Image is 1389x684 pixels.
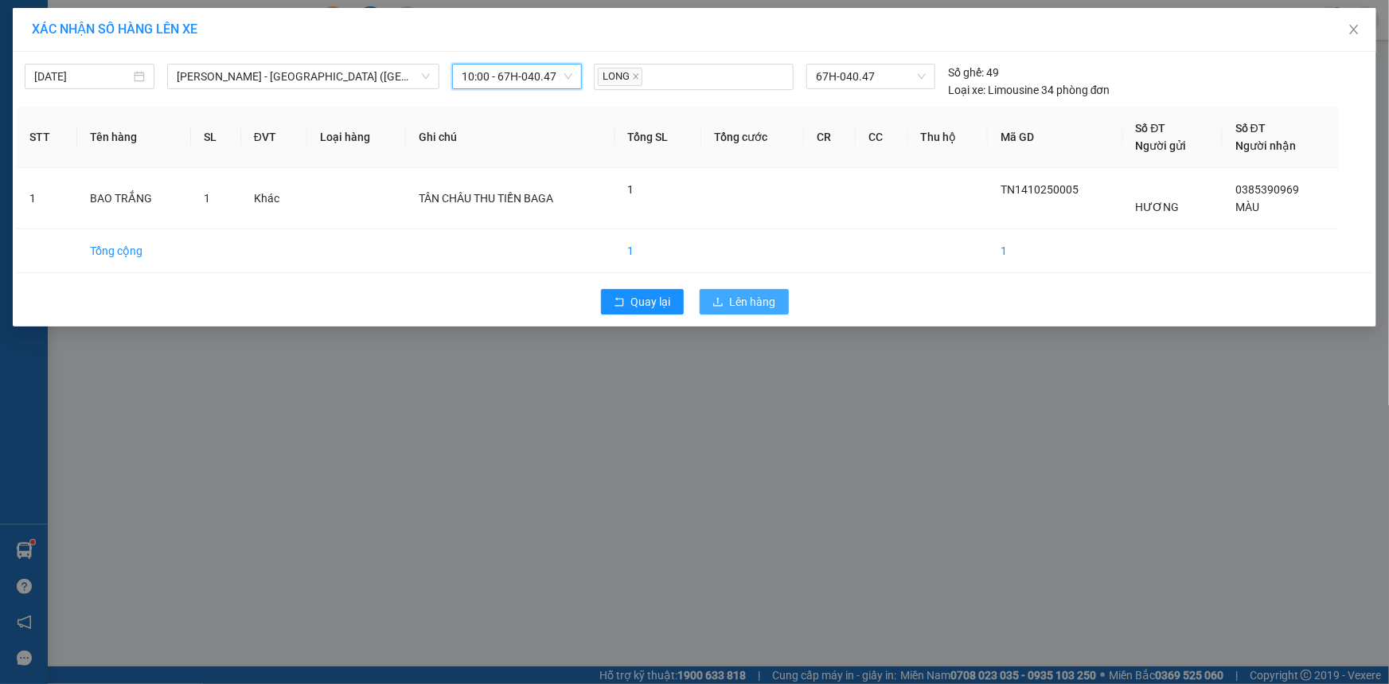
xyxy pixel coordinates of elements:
[730,293,776,311] span: Lên hàng
[1235,201,1259,213] span: MÀU
[948,64,999,81] div: 49
[948,64,984,81] span: Số ghế:
[1348,23,1360,36] span: close
[631,293,671,311] span: Quay lại
[406,107,615,168] th: Ghi chú
[77,168,192,229] td: BAO TRẮNG
[632,72,640,80] span: close
[1136,139,1187,152] span: Người gửi
[988,229,1123,273] td: 1
[177,64,430,88] span: Hồ Chí Minh - Tân Châu (Giường)
[77,107,192,168] th: Tên hàng
[1235,139,1296,152] span: Người nhận
[17,107,77,168] th: STT
[307,107,406,168] th: Loại hàng
[1332,8,1376,53] button: Close
[601,289,684,315] button: rollbackQuay lại
[948,81,985,99] span: Loại xe:
[419,192,553,205] span: TÂN CHÂU THU TIỀN BAGA
[700,289,789,315] button: uploadLên hàng
[628,183,634,196] span: 1
[204,192,210,205] span: 1
[614,296,625,309] span: rollback
[804,107,856,168] th: CR
[17,168,77,229] td: 1
[615,229,701,273] td: 1
[712,296,724,309] span: upload
[948,81,1110,99] div: Limousine 34 phòng đơn
[191,107,241,168] th: SL
[462,64,572,88] span: 10:00 - 67H-040.47
[1235,122,1266,135] span: Số ĐT
[856,107,907,168] th: CC
[988,107,1123,168] th: Mã GD
[241,107,308,168] th: ĐVT
[421,72,431,81] span: down
[77,229,192,273] td: Tổng cộng
[615,107,701,168] th: Tổng SL
[241,168,308,229] td: Khác
[1001,183,1079,196] span: TN1410250005
[34,68,131,85] input: 14/10/2025
[1136,201,1180,213] span: HƯƠNG
[816,64,926,88] span: 67H-040.47
[908,107,988,168] th: Thu hộ
[32,21,197,37] span: XÁC NHẬN SỐ HÀNG LÊN XE
[1136,122,1166,135] span: Số ĐT
[1235,183,1299,196] span: 0385390969
[598,68,642,86] span: LONG
[701,107,804,168] th: Tổng cước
